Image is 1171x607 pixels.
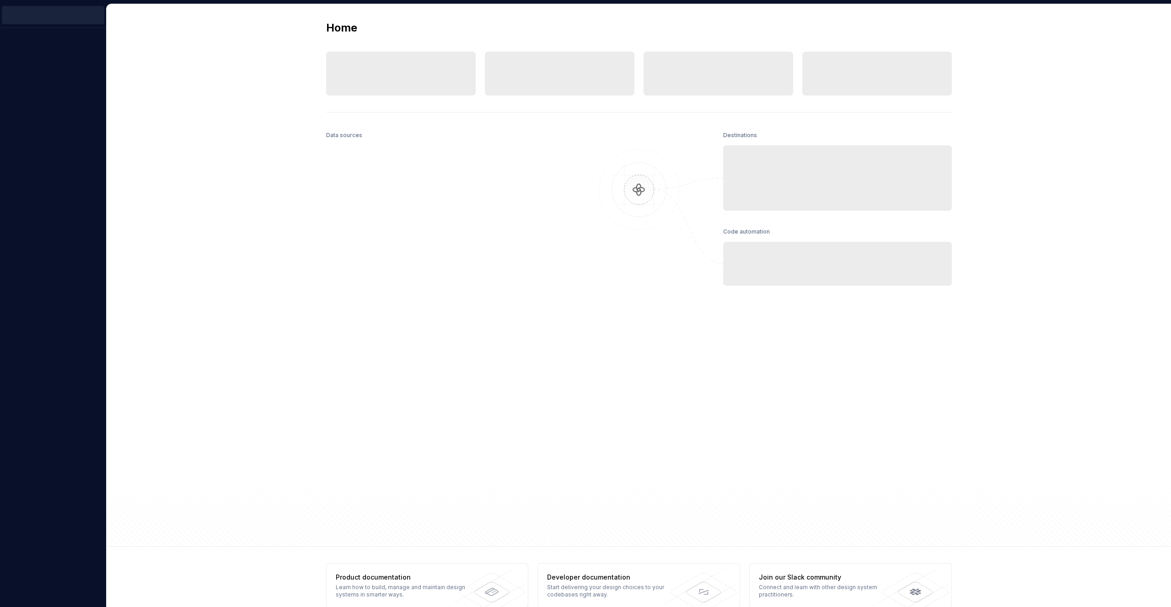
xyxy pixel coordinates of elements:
[759,584,892,598] div: Connect and learn with other design system practitioners.
[336,584,469,598] div: Learn how to build, manage and maintain design systems in smarter ways.
[547,573,680,582] div: Developer documentation
[723,129,757,142] div: Destinations
[547,584,680,598] div: Start delivering your design choices to your codebases right away.
[759,573,892,582] div: Join our Slack community
[723,225,770,238] div: Code automation
[336,573,469,582] div: Product documentation
[326,21,357,35] h2: Home
[326,129,362,142] div: Data sources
